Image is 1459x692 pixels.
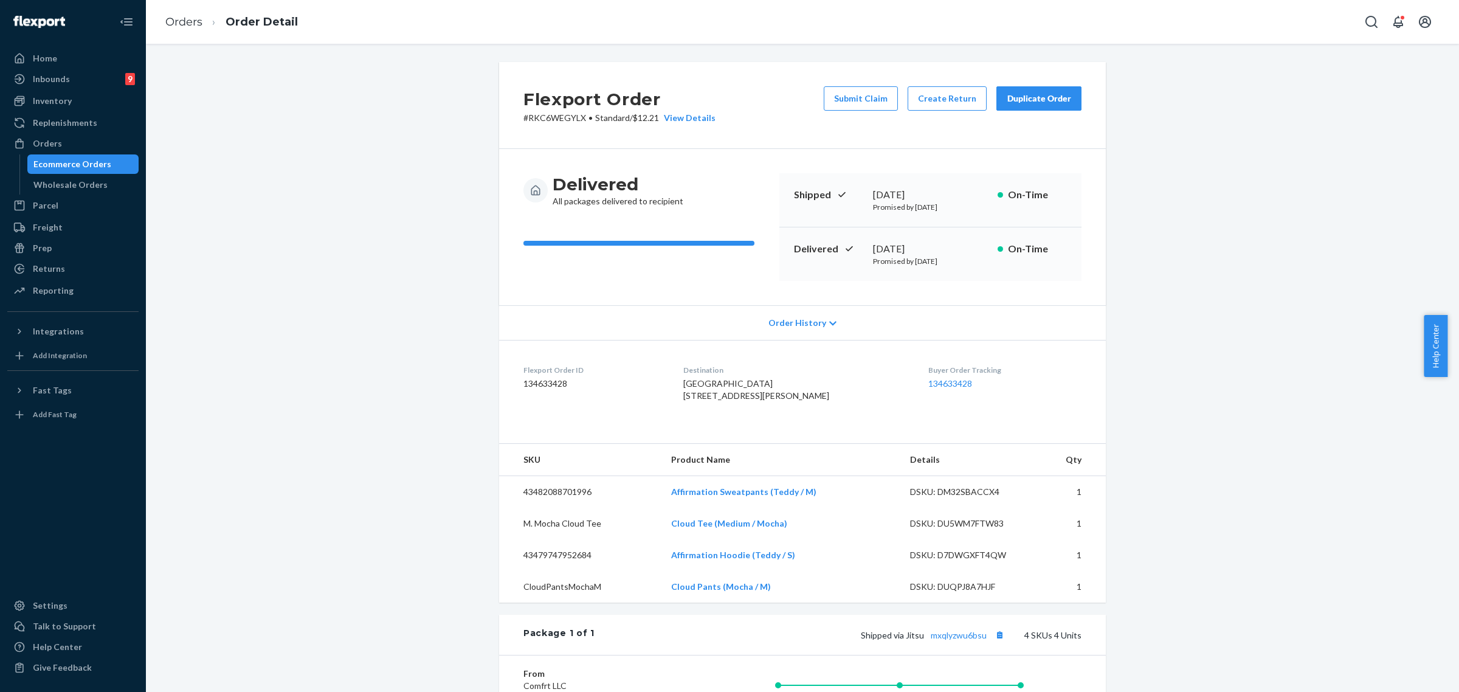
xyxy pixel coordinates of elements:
[125,73,135,85] div: 9
[7,196,139,215] a: Parcel
[33,325,84,337] div: Integrations
[33,242,52,254] div: Prep
[7,238,139,258] a: Prep
[499,476,661,508] td: 43482088701996
[683,365,909,375] dt: Destination
[7,91,139,111] a: Inventory
[873,256,988,266] p: Promised by [DATE]
[7,259,139,279] a: Returns
[33,199,58,212] div: Parcel
[33,179,108,191] div: Wholesale Orders
[7,49,139,68] a: Home
[671,550,795,560] a: Affirmation Hoodie (Teddy / S)
[1382,656,1447,686] iframe: Opens a widget where you can chat to one of our agents
[33,350,87,361] div: Add Integration
[523,627,595,643] div: Package 1 of 1
[33,158,111,170] div: Ecommerce Orders
[661,444,900,476] th: Product Name
[910,486,1024,498] div: DSKU: DM32SBACCX4
[910,549,1024,561] div: DSKU: D7DWGXFT4QW
[553,173,683,195] h3: Delivered
[1033,539,1106,571] td: 1
[794,242,863,256] p: Delivered
[7,617,139,636] button: Talk to Support
[33,263,65,275] div: Returns
[996,86,1081,111] button: Duplicate Order
[1007,92,1071,105] div: Duplicate Order
[27,154,139,174] a: Ecommerce Orders
[7,69,139,89] a: Inbounds9
[928,378,972,389] a: 134633428
[7,381,139,400] button: Fast Tags
[659,112,716,124] button: View Details
[156,4,308,40] ol: breadcrumbs
[1386,10,1410,34] button: Open notifications
[1359,10,1384,34] button: Open Search Box
[7,113,139,133] a: Replenishments
[1033,508,1106,539] td: 1
[33,662,92,674] div: Give Feedback
[27,175,139,195] a: Wholesale Orders
[33,285,74,297] div: Reporting
[595,112,630,123] span: Standard
[1033,476,1106,508] td: 1
[671,518,787,528] a: Cloud Tee (Medium / Mocha)
[33,384,72,396] div: Fast Tags
[7,346,139,365] a: Add Integration
[794,188,863,202] p: Shipped
[7,281,139,300] a: Reporting
[33,117,97,129] div: Replenishments
[13,16,65,28] img: Flexport logo
[7,596,139,615] a: Settings
[499,539,661,571] td: 43479747952684
[165,15,202,29] a: Orders
[114,10,139,34] button: Close Navigation
[928,365,1081,375] dt: Buyer Order Tracking
[523,378,664,390] dd: 134633428
[671,486,816,497] a: Affirmation Sweatpants (Teddy / M)
[33,137,62,150] div: Orders
[523,365,664,375] dt: Flexport Order ID
[595,627,1081,643] div: 4 SKUs 4 Units
[873,242,988,256] div: [DATE]
[683,378,829,401] span: [GEOGRAPHIC_DATA] [STREET_ADDRESS][PERSON_NAME]
[33,600,67,612] div: Settings
[992,627,1007,643] button: Copy tracking number
[33,620,96,632] div: Talk to Support
[499,508,661,539] td: M. Mocha Cloud Tee
[553,173,683,207] div: All packages delivered to recipient
[873,202,988,212] p: Promised by [DATE]
[1033,571,1106,603] td: 1
[523,112,716,124] p: # RKC6WEGYLX / $12.21
[7,405,139,424] a: Add Fast Tag
[523,86,716,112] h2: Flexport Order
[588,112,593,123] span: •
[768,317,826,329] span: Order History
[33,641,82,653] div: Help Center
[7,658,139,677] button: Give Feedback
[861,630,1007,640] span: Shipped via Jitsu
[900,444,1034,476] th: Details
[1424,315,1447,377] button: Help Center
[33,221,63,234] div: Freight
[908,86,987,111] button: Create Return
[1008,242,1067,256] p: On-Time
[226,15,298,29] a: Order Detail
[931,630,987,640] a: mxqlyzwu6bsu
[33,409,77,420] div: Add Fast Tag
[523,668,669,680] dt: From
[7,218,139,237] a: Freight
[1033,444,1106,476] th: Qty
[671,581,771,592] a: Cloud Pants (Mocha / M)
[499,571,661,603] td: CloudPantsMochaM
[1008,188,1067,202] p: On-Time
[7,637,139,657] a: Help Center
[824,86,898,111] button: Submit Claim
[910,581,1024,593] div: DSKU: DUQPJ8A7HJF
[33,52,57,64] div: Home
[33,95,72,107] div: Inventory
[910,517,1024,530] div: DSKU: DU5WM7FTW83
[499,444,661,476] th: SKU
